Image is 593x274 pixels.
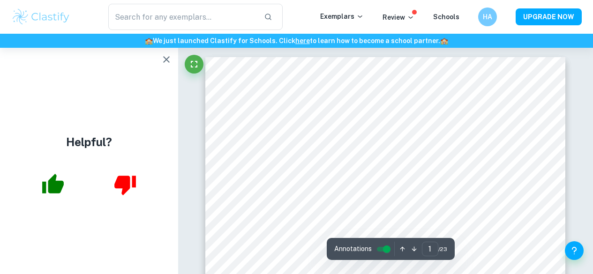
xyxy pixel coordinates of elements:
[2,36,591,46] h6: We just launched Clastify for Schools. Click to learn how to become a school partner.
[433,13,459,21] a: Schools
[185,55,203,74] button: Fullscreen
[11,7,71,26] img: Clastify logo
[320,11,364,22] p: Exemplars
[295,37,310,44] a: here
[66,133,112,150] h4: Helpful?
[478,7,497,26] button: HA
[145,37,153,44] span: 🏫
[108,4,256,30] input: Search for any exemplars...
[334,244,372,254] span: Annotations
[440,37,448,44] span: 🏫
[438,245,447,253] span: / 23
[565,241,584,260] button: Help and Feedback
[482,12,493,22] h6: HA
[383,12,414,22] p: Review
[516,8,582,25] button: UPGRADE NOW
